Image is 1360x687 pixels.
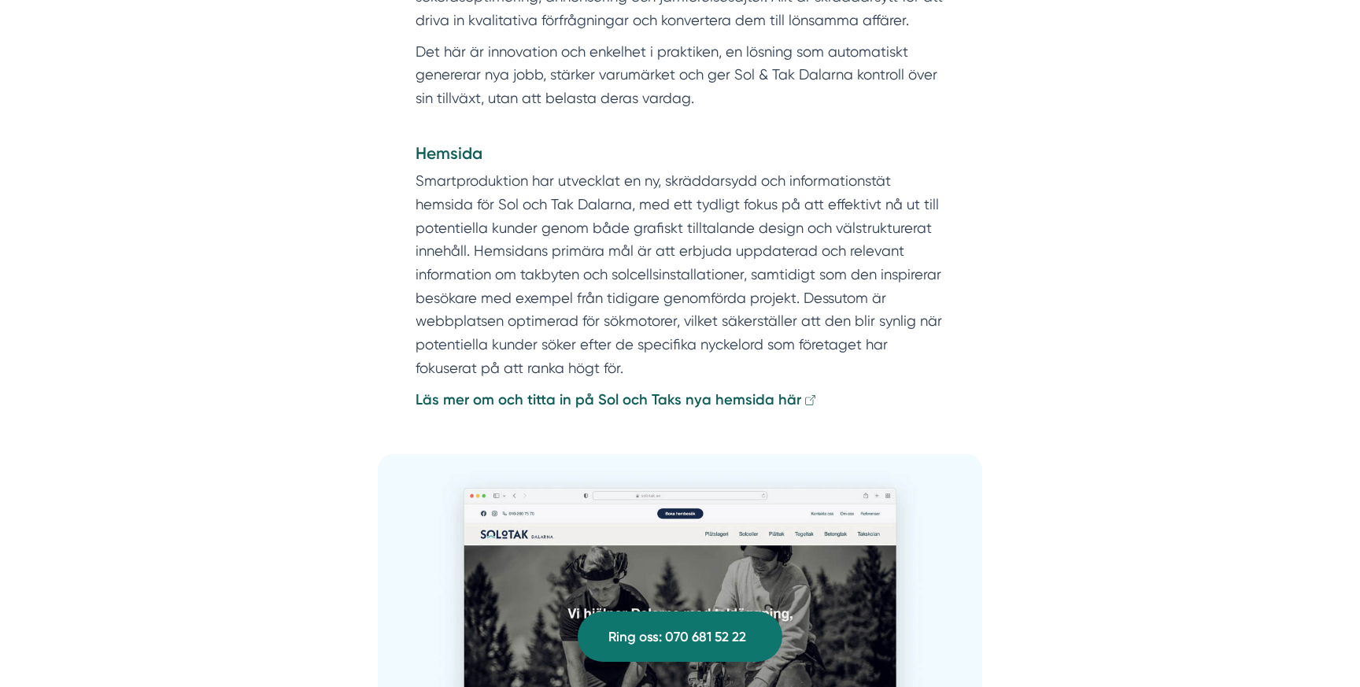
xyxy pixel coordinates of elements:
a: Ring oss: 070 681 52 22 [578,611,782,662]
h4: Hemsida [416,142,944,170]
p: Det här är innovation och enkelhet i praktiken, en lösning som automatiskt genererar nya jobb, st... [416,40,944,134]
span: Ring oss: 070 681 52 22 [608,626,746,648]
strong: Läs mer om och titta in på Sol och Taks nya hemsida här [416,391,801,408]
p: Smartproduktion har utvecklat en ny, skräddarsydd och informationstät hemsida för Sol och Tak Dal... [416,169,944,379]
a: Läs mer om och titta in på Sol och Taks nya hemsida här [416,391,818,408]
